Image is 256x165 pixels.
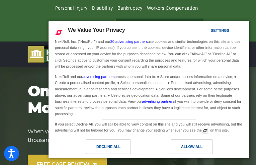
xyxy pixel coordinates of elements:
[28,46,88,63] img: logo
[28,84,215,117] h1: One of [US_STATE]’s most trusted law firms
[54,119,244,134] div: If you select Decline All, you will still be able to view content on this site and you will still...
[199,25,215,37] a: Settings
[117,6,142,11] a: Bankruptcy
[82,75,115,79] a: advertising partners
[92,6,113,11] a: Disability
[110,39,148,44] a: 20 advertising partners
[142,99,174,103] a: advertising partners
[96,143,120,150] div: Decline All
[28,127,215,145] p: When you need legal help, turn to the firm that’s helped tens of thousands get results.
[181,143,202,150] div: Allow All
[55,6,87,11] a: Personal Injury
[211,27,229,34] div: Settings
[115,19,203,37] a: Contact us [DATE][PHONE_NUMBER]
[54,72,244,118] div: NextRoll and our process personal data to: ● Store and/or access information on a device; ● Creat...
[53,139,149,157] a: Decline All
[149,139,245,157] a: Allow All
[68,27,125,33] span: We Value Your Privacy
[147,6,198,11] a: Workers Compensation
[54,38,244,70] div: NextRoll, Inc. ("NextRoll") and our use cookies and similar technologies on this site and use per...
